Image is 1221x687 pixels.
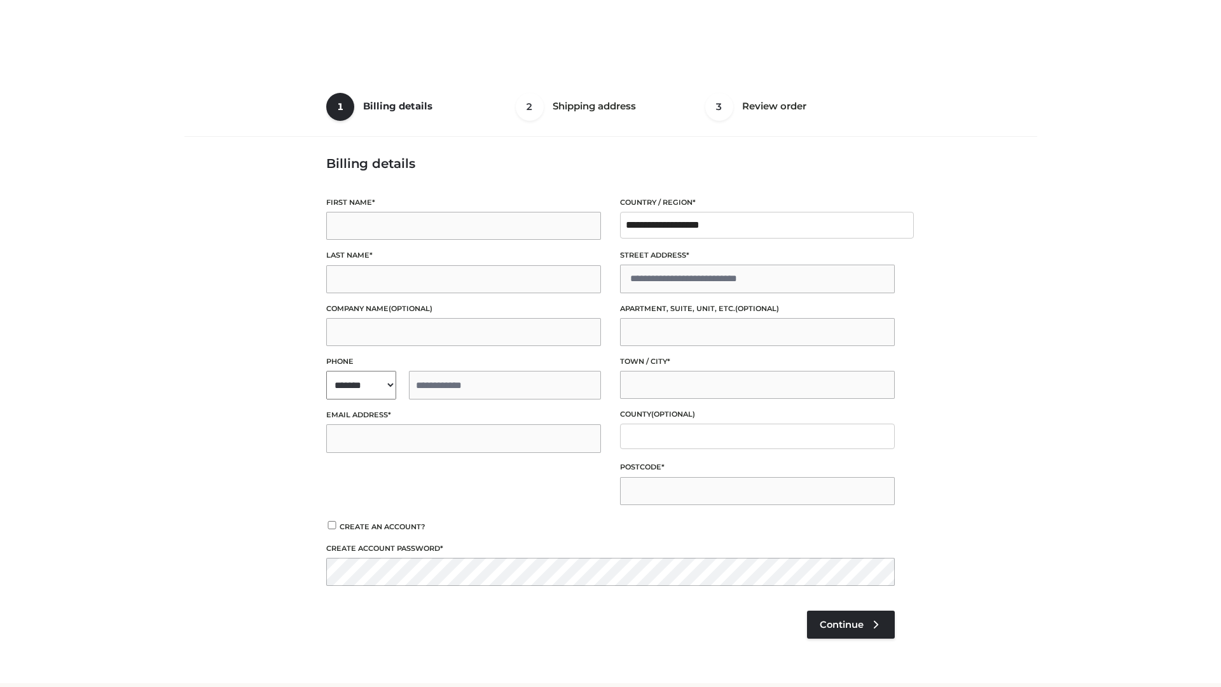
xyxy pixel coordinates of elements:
span: 1 [326,93,354,121]
span: (optional) [735,304,779,313]
label: Town / City [620,356,895,368]
label: Create account password [326,543,895,555]
label: County [620,408,895,420]
span: Create an account? [340,522,425,531]
span: (optional) [389,304,432,313]
label: Postcode [620,461,895,473]
label: First name [326,197,601,209]
span: Continue [820,619,864,630]
span: 3 [705,93,733,121]
span: (optional) [651,410,695,419]
label: Country / Region [620,197,895,209]
label: Last name [326,249,601,261]
label: Phone [326,356,601,368]
label: Street address [620,249,895,261]
label: Company name [326,303,601,315]
a: Continue [807,611,895,639]
span: Review order [742,100,806,112]
span: Shipping address [553,100,636,112]
label: Apartment, suite, unit, etc. [620,303,895,315]
span: 2 [516,93,544,121]
span: Billing details [363,100,432,112]
input: Create an account? [326,521,338,529]
h3: Billing details [326,156,895,171]
label: Email address [326,409,601,421]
